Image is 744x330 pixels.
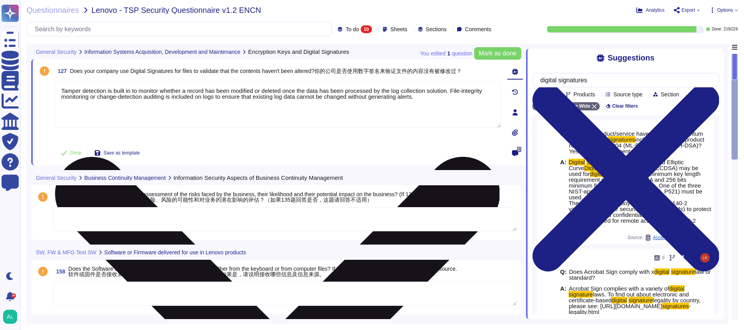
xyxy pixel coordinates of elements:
span: Sheets [390,27,407,32]
span: Business Continuity Management [84,175,166,181]
span: 219 / 229 [724,27,738,31]
span: SW, FW & MFG Test SW [36,250,96,255]
b: 1 [447,51,450,56]
span: Questionnaires [27,6,79,14]
span: Information Security Aspects of Business Continuity Management [174,175,343,181]
span: 0 [517,147,521,152]
span: Mark as done [479,50,517,57]
span: To do [345,27,359,32]
span: Software or Firmware delivered for use in Lenovo products [104,250,246,255]
span: You edited question [420,51,472,56]
span: legality by country, please see: [URL][DOMAIN_NAME] [569,297,700,309]
span: Comments [465,27,491,32]
span: 127 [55,68,67,74]
div: 10 [361,25,372,33]
img: user [700,253,710,263]
button: Analytics [636,7,664,13]
span: Lenovo - TSP Security Questionnaire v1.2 ENCN [92,6,261,14]
textarea: Tamper detection is built in to monitor whether a record has been modified or deleted once the da... [55,81,501,128]
span: -legality.html [569,303,691,315]
span: General Security [36,175,76,181]
span: Information Systems Acquisition, Development and Maintenance [84,49,240,55]
span: Options [717,8,733,12]
button: user [2,308,23,325]
img: user [3,310,17,324]
input: Search by keywords [537,73,711,87]
span: Does your company use Digital Signatures for files to validate that the contents haven't been alt... [70,68,462,74]
span: 158 [53,269,65,274]
span: 140 [53,194,65,200]
button: Mark as done [474,47,521,60]
span: Export [682,8,695,12]
span: Analytics [646,8,664,12]
input: Search by keywords [31,22,331,36]
span: Done: [712,27,722,31]
mark: signatures [662,303,689,309]
span: Sections [426,27,447,32]
span: General Security [36,49,76,55]
div: 9+ [11,293,16,298]
span: Encryption Keys and Digital Signatures [248,49,349,55]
